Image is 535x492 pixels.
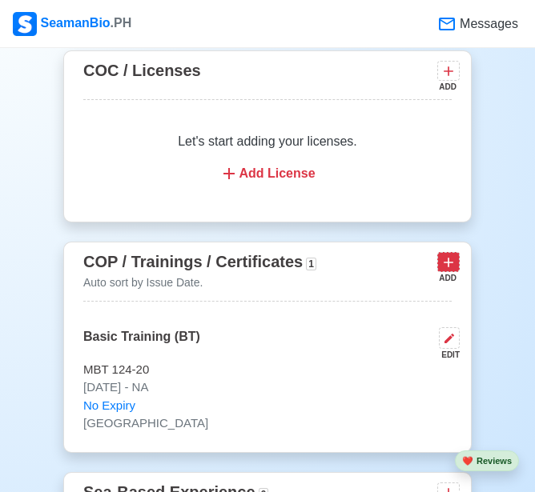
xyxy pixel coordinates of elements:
div: Add License [103,164,432,183]
button: heartReviews [455,450,519,472]
p: Auto sort by Issue Date. [83,274,316,291]
p: [DATE] - NA [83,378,452,397]
span: Messages [457,14,518,34]
div: ADD [437,272,457,284]
img: Logo [13,12,37,36]
span: heart [462,456,473,466]
p: Let's start adding your licenses. [103,132,432,151]
div: ADD [437,81,457,93]
p: Basic Training (BT) [83,327,200,361]
div: SeamanBio [13,12,131,36]
p: MBT 124-20 [83,361,452,379]
div: EDIT [432,349,460,361]
span: COC / Licenses [83,62,201,79]
span: .PH [111,16,132,30]
span: COP / Trainings / Certificates [83,253,303,270]
span: 1 [306,258,316,270]
p: [GEOGRAPHIC_DATA] [83,414,452,433]
span: No Expiry [83,397,135,415]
